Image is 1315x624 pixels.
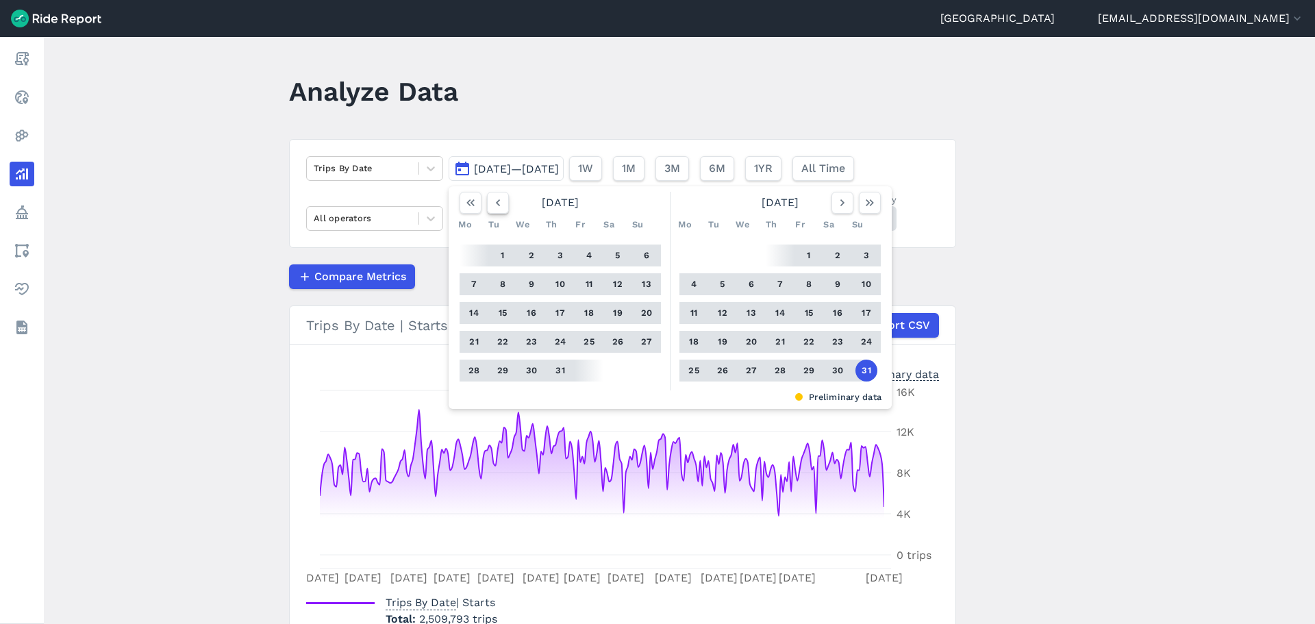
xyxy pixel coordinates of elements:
div: Preliminary data [851,366,939,381]
button: Compare Metrics [289,264,415,289]
button: 16 [827,302,849,324]
button: 30 [521,360,542,382]
div: [DATE] [674,192,886,214]
button: [DATE]—[DATE] [449,156,564,181]
button: 28 [769,360,791,382]
button: 17 [549,302,571,324]
tspan: 4K [897,508,911,521]
button: 11 [578,273,600,295]
button: 19 [607,302,629,324]
button: 3 [549,245,571,266]
button: 4 [578,245,600,266]
button: 3 [855,245,877,266]
button: 5 [712,273,734,295]
div: We [512,214,534,236]
button: 14 [769,302,791,324]
button: 1W [569,156,602,181]
button: 1 [492,245,514,266]
button: 13 [740,302,762,324]
span: Export CSV [868,317,930,334]
span: [DATE]—[DATE] [474,162,559,175]
button: 14 [463,302,485,324]
div: Tu [703,214,725,236]
button: 15 [492,302,514,324]
span: All Time [801,160,845,177]
button: 27 [636,331,657,353]
button: 2 [827,245,849,266]
a: Heatmaps [10,123,34,148]
div: Preliminary data [459,390,881,403]
button: 1 [798,245,820,266]
a: Analyze [10,162,34,186]
tspan: [DATE] [740,571,777,584]
button: 9 [827,273,849,295]
a: Report [10,47,34,71]
div: [DATE] [454,192,666,214]
button: 29 [798,360,820,382]
button: 24 [855,331,877,353]
button: 12 [607,273,629,295]
span: 6M [709,160,725,177]
tspan: [DATE] [345,571,381,584]
tspan: 12K [897,425,914,438]
a: Policy [10,200,34,225]
tspan: [DATE] [608,571,644,584]
button: 23 [827,331,849,353]
button: 30 [827,360,849,382]
button: 22 [798,331,820,353]
div: Trips By Date | Starts [306,313,939,338]
button: All Time [792,156,854,181]
button: 8 [798,273,820,295]
tspan: [DATE] [390,571,427,584]
span: 1YR [754,160,773,177]
div: Sa [818,214,840,236]
button: 21 [463,331,485,353]
tspan: [DATE] [701,571,738,584]
a: [GEOGRAPHIC_DATA] [940,10,1055,27]
button: 5 [607,245,629,266]
span: Compare Metrics [314,269,406,285]
button: 7 [463,273,485,295]
button: 10 [549,273,571,295]
span: 3M [664,160,680,177]
tspan: [DATE] [779,571,816,584]
button: 28 [463,360,485,382]
div: Sa [598,214,620,236]
img: Ride Report [11,10,101,27]
h1: Analyze Data [289,73,458,110]
button: 15 [798,302,820,324]
span: Trips By Date [386,592,456,610]
button: 6 [636,245,657,266]
button: 8 [492,273,514,295]
button: 18 [578,302,600,324]
button: 10 [855,273,877,295]
button: 11 [683,302,705,324]
a: Realtime [10,85,34,110]
div: Fr [789,214,811,236]
div: Th [540,214,562,236]
button: 26 [607,331,629,353]
tspan: [DATE] [477,571,514,584]
div: Su [627,214,649,236]
button: 27 [740,360,762,382]
button: 17 [855,302,877,324]
button: 1M [613,156,644,181]
button: 13 [636,273,657,295]
button: 6 [740,273,762,295]
button: 31 [549,360,571,382]
a: Datasets [10,315,34,340]
button: 26 [712,360,734,382]
tspan: [DATE] [866,571,903,584]
div: Su [847,214,868,236]
button: 21 [769,331,791,353]
button: 16 [521,302,542,324]
span: | Starts [386,596,495,609]
tspan: 0 trips [897,549,931,562]
div: Tu [483,214,505,236]
button: 19 [712,331,734,353]
button: 25 [578,331,600,353]
button: 6M [700,156,734,181]
button: 7 [769,273,791,295]
button: 18 [683,331,705,353]
button: 1YR [745,156,781,181]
